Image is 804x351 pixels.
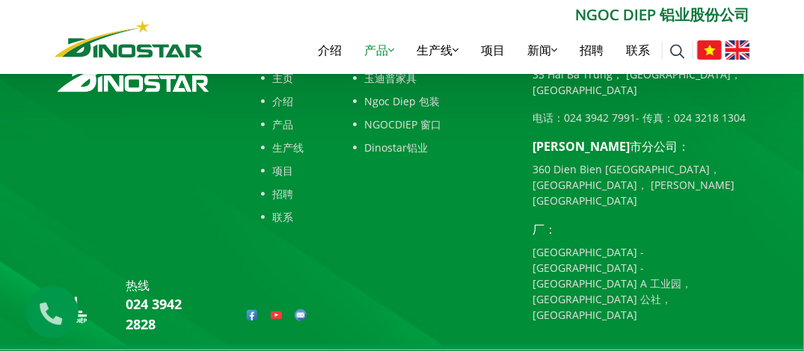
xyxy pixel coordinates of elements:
[261,209,304,225] a: 联系
[569,26,616,74] a: 招聘
[272,140,304,155] font: 生产线
[528,42,552,58] font: 新闻
[272,93,293,109] font: 介绍
[126,295,182,333] a: 024 3942 2828
[272,70,293,86] font: 主页
[533,244,750,323] p: [GEOGRAPHIC_DATA] - [GEOGRAPHIC_DATA] - [GEOGRAPHIC_DATA] A 工业园，[GEOGRAPHIC_DATA] 公社，[GEOGRAPHIC_...
[261,70,304,86] a: 主页
[406,26,470,74] a: 生产线
[533,161,750,208] p: 360 Dien Bien [GEOGRAPHIC_DATA]， [GEOGRAPHIC_DATA]， [PERSON_NAME][GEOGRAPHIC_DATA]
[354,70,511,86] a: 玉迪普家具
[354,93,511,109] a: Ngoc Diep 包装
[272,163,293,178] font: 项目
[354,117,511,132] a: NGOCDIEP 窗口
[565,111,636,125] a: 024 3942 7991
[261,117,304,132] a: 产品
[55,20,203,58] img: Dinostar铝业
[533,110,750,125] p: 电话： - 传真：
[261,163,304,178] a: 项目
[365,70,417,86] font: 玉迪普家具
[126,276,211,294] p: 热线
[365,93,441,109] font: Ngoc Diep 包装
[272,117,293,132] font: 产品
[272,209,293,225] font: 联系
[533,66,750,98] p: 35 Hai Ba Trung， [GEOGRAPHIC_DATA]， [GEOGRAPHIC_DATA]
[725,40,750,60] img: 英语
[670,44,685,59] img: 搜索
[365,117,442,132] font: NGOCDIEP 窗口
[307,26,354,74] a: 介绍
[616,26,662,74] a: 联系
[203,4,750,26] p: NGOC DIEP 铝业股份公司
[261,186,304,202] a: 招聘
[417,42,453,58] font: 生产线
[261,93,304,109] a: 介绍
[354,140,511,155] a: Dinostar铝业
[697,40,722,60] img: 越南语
[533,220,750,238] p: 厂：
[533,137,750,155] p: [PERSON_NAME]市分公司：
[261,140,304,155] a: 生产线
[365,140,429,155] font: Dinostar铝业
[517,26,569,74] a: 新闻
[272,186,293,202] font: 招聘
[675,111,746,125] a: 024 3218 1304
[354,26,406,74] a: 产品
[365,42,389,58] font: 产品
[470,26,517,74] a: 项目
